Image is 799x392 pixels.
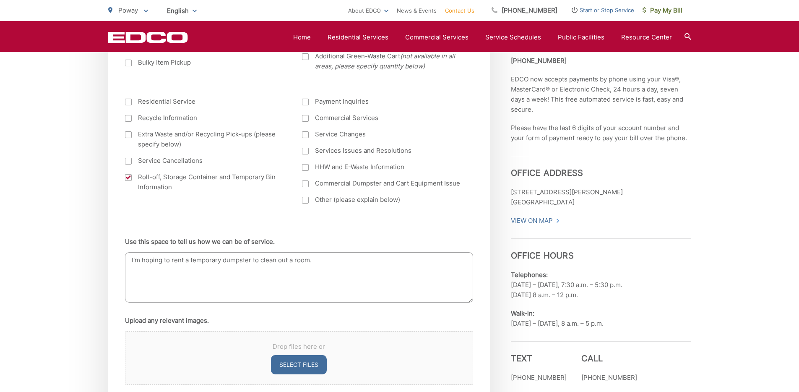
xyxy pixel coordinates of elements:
h3: Call [581,353,637,363]
h3: Office Hours [511,238,691,261]
a: View On Map [511,216,560,226]
label: Bulky Item Pickup [125,57,286,68]
a: EDCD logo. Return to the homepage. [108,31,188,43]
span: English [161,3,203,18]
label: Service Cancellations [125,156,286,166]
p: [DATE] – [DATE], 8 a.m. – 5 p.m. [511,308,691,329]
strong: [PHONE_NUMBER] [511,57,567,65]
span: Poway [118,6,138,14]
label: Commercial Dumpster and Cart Equipment Issue [302,178,463,188]
label: Residential Service [125,97,286,107]
label: Roll-off, Storage Container and Temporary Bin Information [125,172,286,192]
h3: Office Address [511,156,691,178]
a: Resource Center [621,32,672,42]
a: Commercial Services [405,32,468,42]
p: [PHONE_NUMBER] [581,373,637,383]
label: Recycle Information [125,113,286,123]
b: Telephones: [511,271,548,279]
label: Upload any relevant images. [125,317,209,324]
p: [PHONE_NUMBER] [511,373,567,383]
label: Other (please explain below) [302,195,463,205]
p: [DATE] – [DATE], 7:30 a.m. – 5:30 p.m. [DATE] 8 a.m. – 12 p.m. [511,270,691,300]
label: Use this space to tell us how we can be of service. [125,238,275,246]
span: Drop files here or [135,342,463,352]
a: Contact Us [445,5,474,16]
label: Extra Waste and/or Recycling Pick-ups (please specify below) [125,129,286,149]
button: select files, upload any relevant images. [271,355,327,374]
b: Walk-in: [511,309,534,317]
a: Residential Services [328,32,388,42]
a: Home [293,32,311,42]
a: Service Schedules [485,32,541,42]
label: Commercial Services [302,113,463,123]
label: Service Changes [302,129,463,139]
a: Public Facilities [558,32,604,42]
p: Please have the last 6 digits of your account number and your form of payment ready to pay your b... [511,123,691,143]
p: EDCO now accepts payments by phone using your Visa®, MasterCard® or Electronic Check, 24 hours a ... [511,74,691,115]
span: Additional Green-Waste Cart [315,51,463,71]
h3: Text [511,353,567,363]
p: [STREET_ADDRESS][PERSON_NAME] [GEOGRAPHIC_DATA] [511,187,691,207]
a: News & Events [397,5,437,16]
label: Services Issues and Resolutions [302,146,463,156]
a: About EDCO [348,5,388,16]
span: Pay My Bill [643,5,682,16]
label: Payment Inquiries [302,97,463,107]
label: HHW and E-Waste Information [302,162,463,172]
